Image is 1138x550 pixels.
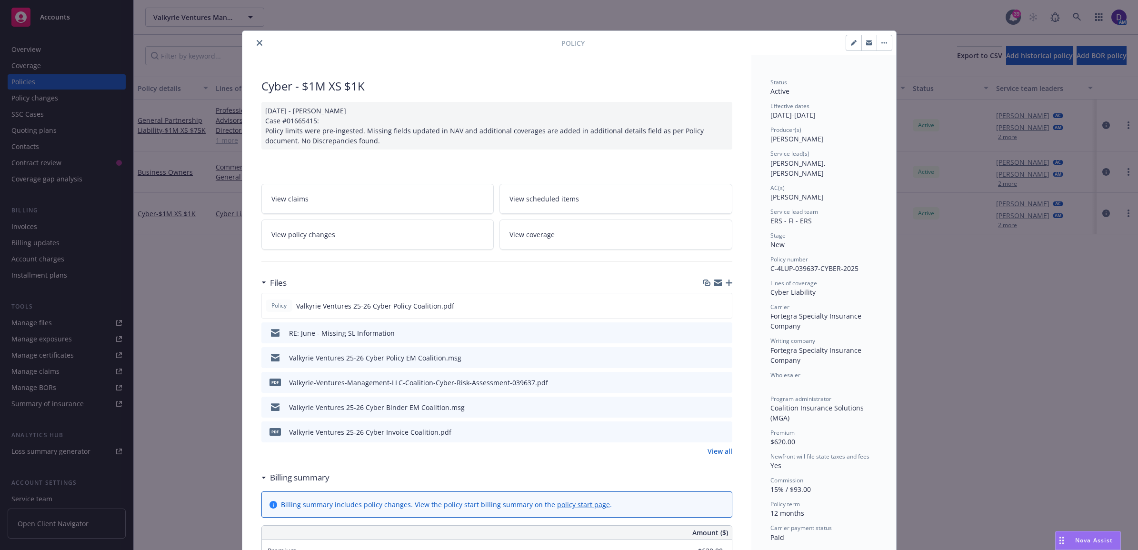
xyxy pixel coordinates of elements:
span: Policy number [770,255,808,263]
a: View claims [261,184,494,214]
div: Files [261,277,287,289]
span: View scheduled items [509,194,579,204]
h3: Files [270,277,287,289]
button: preview file [719,301,728,311]
div: [DATE] - [PERSON_NAME] Case #01665415: Policy limits were pre-ingested. Missing fields updated in... [261,102,732,150]
a: View scheduled items [499,184,732,214]
span: pdf [270,428,281,435]
div: Valkyrie Ventures 25-26 Cyber Binder EM Coalition.msg [289,402,465,412]
span: [PERSON_NAME] [770,134,824,143]
span: Amount ($) [692,528,728,538]
button: preview file [720,402,729,412]
span: C-4LUP-039637-CYBER-2025 [770,264,858,273]
a: View coverage [499,220,732,250]
span: [PERSON_NAME] [770,192,824,201]
span: Paid [770,533,784,542]
span: Policy term [770,500,800,508]
span: Carrier [770,303,789,311]
div: Valkyrie-Ventures-Management-LLC-Coalition-Cyber-Risk-Assessment-039637.pdf [289,378,548,388]
div: Cyber - $1M XS $1K [261,78,732,94]
span: Policy [270,301,289,310]
div: Billing summary [261,471,329,484]
a: View all [708,446,732,456]
button: download file [705,402,712,412]
span: 15% / $93.00 [770,485,811,494]
span: Fortegra Specialty Insurance Company [770,346,863,365]
span: Carrier payment status [770,524,832,532]
div: Billing summary includes policy changes. View the policy start billing summary on the . [281,500,612,510]
span: AC(s) [770,184,785,192]
span: Newfront will file state taxes and fees [770,452,869,460]
span: Status [770,78,787,86]
span: ERS - FI - ERS [770,216,812,225]
span: Coalition Insurance Solutions (MGA) [770,403,866,422]
span: Valkyrie Ventures 25-26 Cyber Policy Coalition.pdf [296,301,454,311]
span: View coverage [509,230,555,240]
button: download file [705,328,712,338]
button: download file [705,427,712,437]
button: download file [705,378,712,388]
button: preview file [720,427,729,437]
span: $620.00 [770,437,795,446]
button: preview file [720,378,729,388]
span: Cyber Liability [770,288,816,297]
button: preview file [720,353,729,363]
div: Drag to move [1056,531,1068,550]
span: Wholesaler [770,371,800,379]
span: [PERSON_NAME], [PERSON_NAME] [770,159,828,178]
button: preview file [720,328,729,338]
button: download file [704,301,712,311]
div: Valkyrie Ventures 25-26 Cyber Policy EM Coalition.msg [289,353,461,363]
h3: Billing summary [270,471,329,484]
span: View claims [271,194,309,204]
span: Active [770,87,789,96]
a: View policy changes [261,220,494,250]
span: Premium [770,429,795,437]
span: Commission [770,476,803,484]
span: Lines of coverage [770,279,817,287]
span: Writing company [770,337,815,345]
span: Yes [770,461,781,470]
div: RE: June - Missing SL Information [289,328,395,338]
span: Stage [770,231,786,240]
span: pdf [270,379,281,386]
span: New [770,240,785,249]
div: [DATE] - [DATE] [770,102,877,120]
button: close [254,37,265,49]
a: policy start page [557,500,610,509]
button: download file [705,353,712,363]
span: Service lead team [770,208,818,216]
button: Nova Assist [1055,531,1121,550]
span: Nova Assist [1075,536,1113,544]
span: Fortegra Specialty Insurance Company [770,311,863,330]
span: Service lead(s) [770,150,809,158]
span: View policy changes [271,230,335,240]
div: Valkyrie Ventures 25-26 Cyber Invoice Coalition.pdf [289,427,451,437]
span: Producer(s) [770,126,801,134]
span: Policy [561,38,585,48]
span: 12 months [770,509,804,518]
span: - [770,380,773,389]
span: Effective dates [770,102,809,110]
span: Program administrator [770,395,831,403]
